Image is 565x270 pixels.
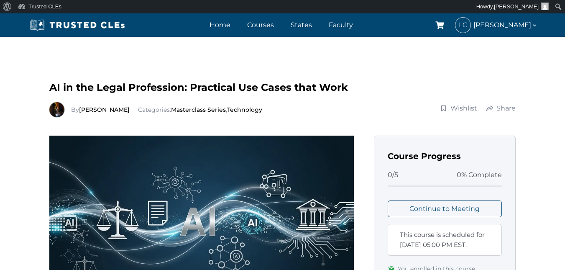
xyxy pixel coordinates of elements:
div: Categories: , [71,105,262,114]
h3: Course Progress [388,149,502,163]
a: Technology [227,106,262,113]
span: By [71,106,131,113]
a: Continue to Meeting [388,201,502,217]
span: AI in the Legal Profession: Practical Use Cases that Work [49,81,348,93]
a: Wishlist [440,103,478,113]
a: Courses [245,19,276,31]
a: Share [486,103,516,113]
img: Richard Estevez [49,102,64,117]
a: States [289,19,314,31]
span: [PERSON_NAME] [473,19,538,31]
img: Trusted CLEs [28,19,128,31]
a: Masterclass Series [171,106,226,113]
span: This course is scheduled for [DATE] 05:00 PM EST. [400,230,495,250]
a: [PERSON_NAME] [79,106,130,113]
span: LC [455,18,470,33]
span: [PERSON_NAME] [494,3,539,10]
a: Home [207,19,233,31]
span: 0/5 [388,170,398,180]
a: Faculty [327,19,355,31]
span: 0% Complete [457,170,502,180]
